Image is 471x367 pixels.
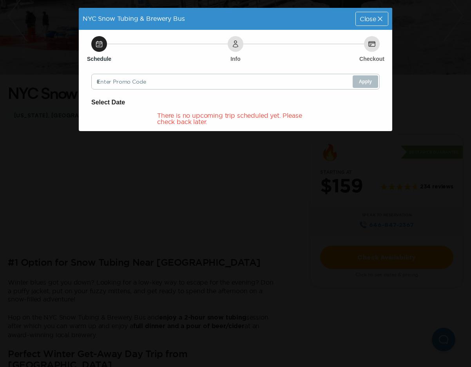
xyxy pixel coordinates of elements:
[230,55,241,63] h6: Info
[87,55,111,63] h6: Schedule
[157,112,314,125] div: There is no upcoming trip scheduled yet. Please check back later.
[360,16,376,22] span: Close
[91,97,380,108] h6: Select Date
[83,15,185,22] span: NYC Snow Tubing & Brewery Bus
[359,55,384,63] h6: Checkout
